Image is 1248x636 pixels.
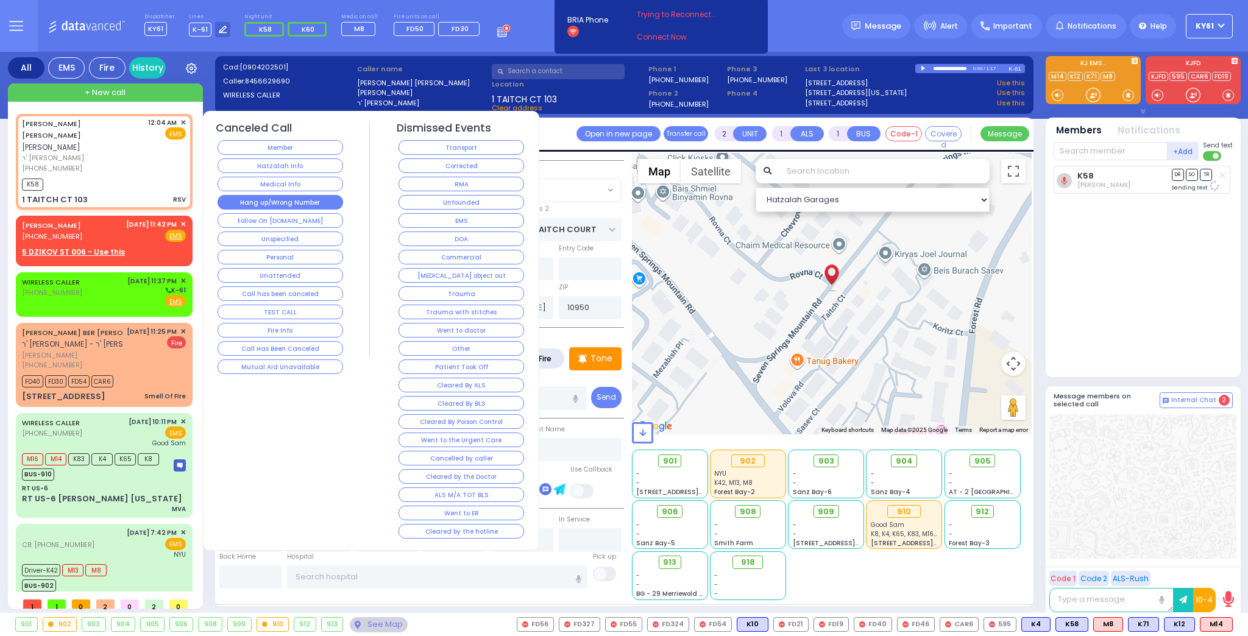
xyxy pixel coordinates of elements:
div: 904 [112,618,135,631]
span: FD50 [406,24,424,34]
span: FD54 [68,375,90,387]
label: Location [492,79,645,90]
div: - [714,571,781,580]
span: M13 [62,564,83,576]
span: 913 [663,556,676,568]
a: 595 [1169,72,1187,81]
button: Unspecified [218,231,343,246]
u: EMS [169,297,182,306]
span: K83 [68,453,90,465]
div: 912 [294,618,316,631]
span: [PERSON_NAME] [22,350,122,361]
div: 908 [199,618,222,631]
label: P Last Name [525,425,565,434]
label: [PHONE_NUMBER] [648,75,709,84]
button: Trauma [399,286,524,301]
img: Logo [48,18,129,34]
span: [STREET_ADDRESS][PERSON_NAME] [871,539,986,548]
span: Sending text [1172,184,1222,191]
span: Phone 1 [648,64,723,74]
span: Smith Farm [714,539,753,548]
span: Clear address [492,103,542,113]
a: [STREET_ADDRESS][US_STATE] [805,88,907,98]
div: Fire [89,57,126,79]
button: EMS [399,213,524,228]
img: red-radio-icon.svg [522,621,528,627]
span: ✕ [180,118,186,128]
div: 906 [170,618,193,631]
span: [0904202501] [239,62,288,72]
button: Went to ER [399,506,524,520]
button: Cancelled by caller [399,451,524,465]
button: Covered [925,126,962,141]
span: ר' [PERSON_NAME] [22,153,144,163]
span: KY61 [144,22,167,36]
img: message-box.svg [174,459,186,472]
div: See map [350,617,407,632]
span: Phone 4 [727,88,801,99]
span: CAR6 [91,375,113,387]
span: KY61 [1196,21,1214,32]
span: [PHONE_NUMBER] [22,163,82,173]
span: ✕ [180,276,186,286]
img: red-radio-icon.svg [902,621,909,627]
span: SECTION 5 [491,178,622,202]
div: RT US-6 [PERSON_NAME] [US_STATE] [22,493,182,505]
img: Google [635,419,675,434]
span: ר' [PERSON_NAME] - ר' [PERSON_NAME] [22,339,161,349]
label: Pick up [593,552,616,562]
span: AT - 2 [GEOGRAPHIC_DATA] [949,487,1039,496]
span: TR [1200,169,1212,180]
div: All [8,57,44,79]
span: - [636,469,640,478]
p: Tone [590,352,612,365]
span: BRIA Phone [567,15,608,26]
span: 2 [96,599,115,609]
button: ALS-Rush [1111,571,1150,586]
span: [DATE] 11:37 PM [127,277,177,286]
a: K58 [1077,171,1094,180]
span: Help [1150,21,1167,32]
span: - [949,520,952,529]
div: 902 [731,454,765,468]
a: History [129,57,166,79]
span: K8 [138,453,159,465]
span: - [793,520,796,529]
div: ALS [1200,617,1233,632]
span: [DATE] 11:25 PM [127,327,177,336]
div: K-61 [1009,64,1025,73]
span: M8 [85,564,107,576]
a: FD19 [1212,72,1231,81]
label: [PERSON_NAME] [PERSON_NAME] [357,78,487,88]
label: Turn off text [1203,150,1222,162]
label: WIRELESS CALLER [223,90,353,101]
span: Sanz Bay-6 [793,487,832,496]
a: WIRELESS CALLER [22,418,80,428]
div: 902 [43,618,77,631]
a: [PERSON_NAME] BER [PERSON_NAME] [22,328,156,337]
label: KJFD [1146,60,1241,69]
label: ZIP [559,283,568,292]
u: 5 DZIKOV ST 006 - Use this [22,247,125,257]
button: Code-1 [885,126,922,141]
span: M8 [354,24,364,34]
label: In Service [559,515,590,525]
button: Call Has Been Canceled [218,341,343,356]
button: Cleared By BLS [399,396,524,411]
button: [MEDICAL_DATA] object out [399,268,524,283]
span: EMS [165,538,186,550]
button: Toggle fullscreen view [1001,159,1026,183]
label: Last 3 location [805,64,915,74]
span: - [636,520,640,529]
label: ר' [PERSON_NAME] [357,98,487,108]
span: Sanz Bay-5 [636,539,675,548]
h4: Canceled Call [216,122,292,135]
a: WIRELESS CALLER [22,277,80,287]
button: Internal Chat 2 [1160,392,1233,408]
div: / [983,62,985,76]
span: Phone 3 [727,64,801,74]
u: EMS [169,231,182,241]
img: red-radio-icon.svg [611,621,617,627]
div: 910 [887,505,921,518]
span: 12:04 AM [148,118,177,127]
